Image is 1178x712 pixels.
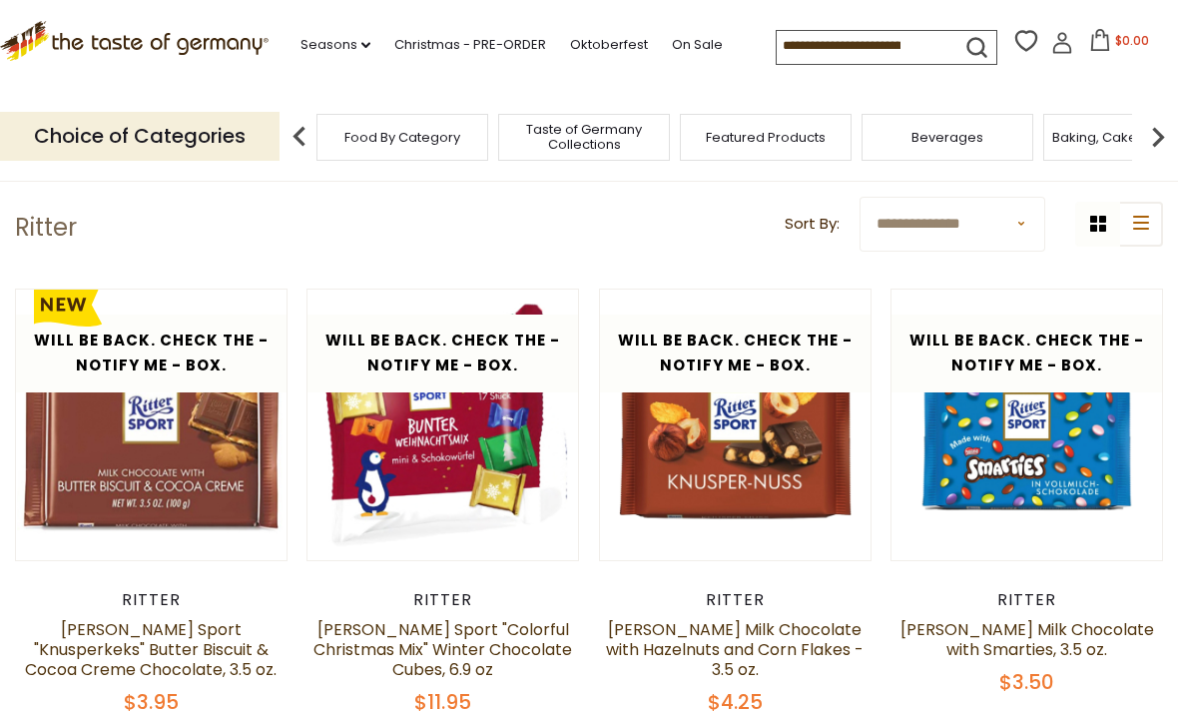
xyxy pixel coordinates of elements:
[706,130,826,145] a: Featured Products
[911,130,983,145] a: Beverages
[280,117,319,157] img: previous arrow
[600,290,871,560] img: Ritter
[313,618,572,681] a: [PERSON_NAME] Sport "Colorful Christmas Mix" Winter Chocolate Cubes, 6.9 oz
[1115,32,1149,49] span: $0.00
[606,618,864,681] a: [PERSON_NAME] Milk Chocolate with Hazelnuts and Corn Flakes - 3.5 oz.
[307,290,578,560] img: Ritter
[325,330,560,375] span: Will be back. Check the - Notify Me - Box.
[25,618,277,681] a: [PERSON_NAME] Sport "Knusperkeks" Butter Biscuit & Cocoa Creme Chocolate, 3.5 oz.
[599,590,872,610] div: Ritter
[15,590,288,610] div: Ritter
[300,34,370,56] a: Seasons
[999,668,1054,696] span: $3.50
[344,130,460,145] a: Food By Category
[618,330,853,375] span: Will be back. Check the - Notify Me - Box.
[306,590,579,610] div: Ritter
[909,330,1144,375] span: Will be back. Check the - Notify Me - Box.
[570,34,648,56] a: Oktoberfest
[890,590,1163,610] div: Ritter
[394,34,546,56] a: Christmas - PRE-ORDER
[1077,29,1162,59] button: $0.00
[504,122,664,152] a: Taste of Germany Collections
[891,290,1162,560] img: Ritter
[900,618,1154,661] a: [PERSON_NAME] Milk Chocolate with Smarties, 3.5 oz.
[672,34,723,56] a: On Sale
[1138,117,1178,157] img: next arrow
[785,212,840,237] label: Sort By:
[16,290,287,560] img: Ritter
[15,213,77,243] h1: Ritter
